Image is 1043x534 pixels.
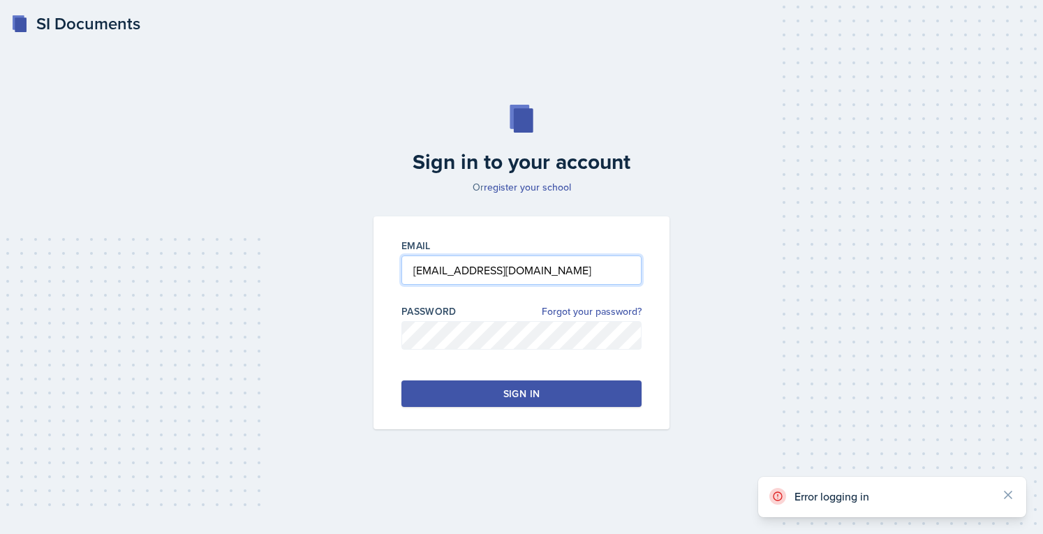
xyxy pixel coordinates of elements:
[542,304,642,319] a: Forgot your password?
[503,387,540,401] div: Sign in
[365,180,678,194] p: Or
[401,380,642,407] button: Sign in
[401,304,457,318] label: Password
[401,239,431,253] label: Email
[401,255,642,285] input: Email
[11,11,140,36] a: SI Documents
[365,149,678,175] h2: Sign in to your account
[484,180,571,194] a: register your school
[794,489,990,503] p: Error logging in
